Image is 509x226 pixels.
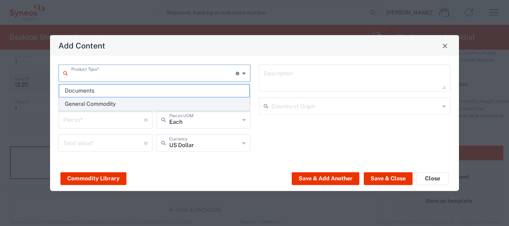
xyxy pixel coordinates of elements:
span: General Commodity [59,98,250,110]
button: Commodity Library [60,172,126,185]
span: Documents [59,85,250,97]
button: Save & Close [364,172,413,185]
button: Close [417,172,449,185]
h4: Add Content [58,40,105,51]
button: Close [439,40,451,51]
button: Save & Add Another [292,172,359,185]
